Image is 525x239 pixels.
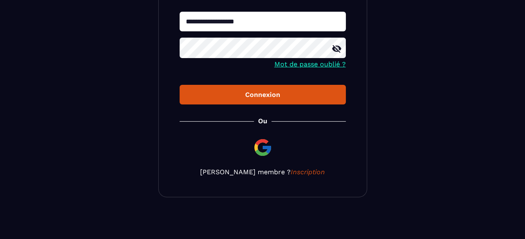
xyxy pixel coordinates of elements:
p: Ou [258,117,267,125]
p: [PERSON_NAME] membre ? [180,168,346,176]
img: google [253,137,273,158]
a: Mot de passe oublié ? [274,60,346,68]
a: Inscription [291,168,325,176]
button: Connexion [180,85,346,104]
div: Connexion [186,91,339,99]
